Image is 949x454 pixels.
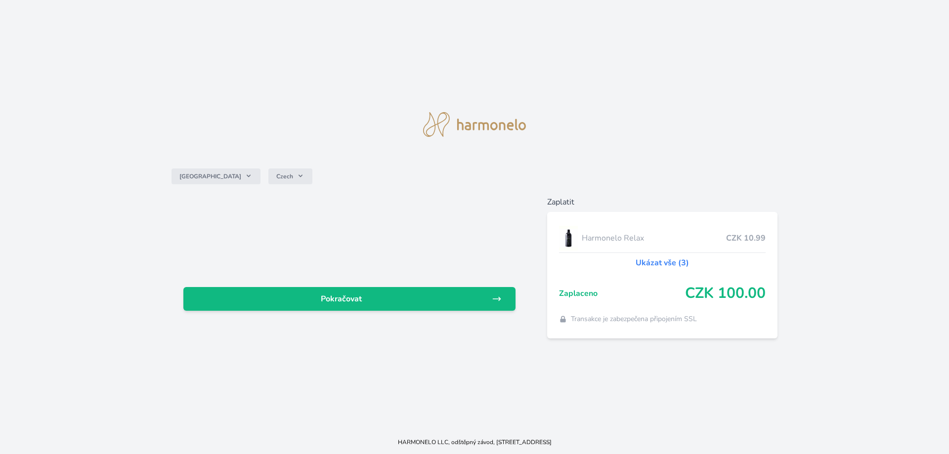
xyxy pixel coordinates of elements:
[276,172,293,180] span: Czech
[172,168,260,184] button: [GEOGRAPHIC_DATA]
[559,226,578,250] img: CLEAN_RELAX_se_stinem_x-lo.jpg
[179,172,241,180] span: [GEOGRAPHIC_DATA]
[726,232,766,244] span: CZK 10.99
[636,257,689,269] a: Ukázat vše (3)
[547,196,778,208] h6: Zaplatit
[582,232,727,244] span: Harmonelo Relax
[559,288,686,299] span: Zaplaceno
[191,293,492,305] span: Pokračovat
[183,287,516,311] a: Pokračovat
[423,112,526,137] img: logo.svg
[571,314,697,324] span: Transakce je zabezpečena připojením SSL
[268,168,312,184] button: Czech
[685,285,766,302] span: CZK 100.00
